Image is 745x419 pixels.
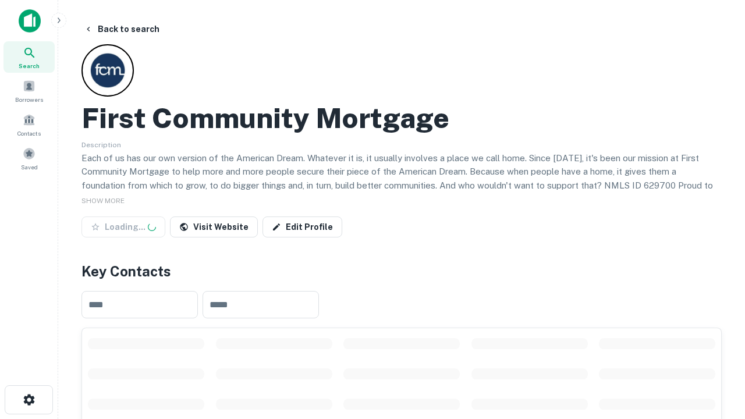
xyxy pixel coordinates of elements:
iframe: Chat Widget [687,326,745,382]
span: Borrowers [15,95,43,104]
a: Borrowers [3,75,55,106]
p: Each of us has our own version of the American Dream. Whatever it is, it usually involves a place... [81,151,722,206]
h2: First Community Mortgage [81,101,449,135]
a: Contacts [3,109,55,140]
a: Visit Website [170,216,258,237]
span: Contacts [17,129,41,138]
button: Back to search [79,19,164,40]
span: Description [81,141,121,149]
span: Search [19,61,40,70]
a: Edit Profile [262,216,342,237]
a: Saved [3,143,55,174]
span: SHOW MORE [81,197,125,205]
a: Search [3,41,55,73]
img: capitalize-icon.png [19,9,41,33]
span: Saved [21,162,38,172]
h4: Key Contacts [81,261,722,282]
